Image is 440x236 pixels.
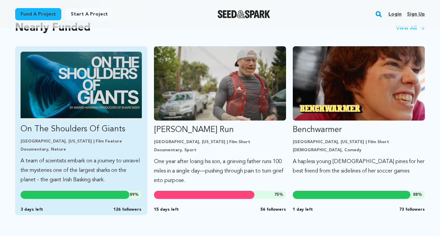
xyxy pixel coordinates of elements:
span: 88 [413,193,418,197]
p: Documentary, Sport [154,148,286,153]
p: [GEOGRAPHIC_DATA], [US_STATE] | Film Feature [21,139,142,144]
span: 126 followers [114,207,142,212]
p: On The Shoulders Of Giants [21,124,142,135]
p: Documentary, Nature [21,147,142,152]
a: Seed&Spark Homepage [218,10,271,18]
span: % [413,192,422,198]
p: A team of scientists embark on a journey to unravel the mysteries one of the largest sharks on th... [21,156,142,185]
p: [GEOGRAPHIC_DATA], [US_STATE] | Film Short [293,139,425,145]
p: [GEOGRAPHIC_DATA], [US_STATE] | Film Short [154,139,286,145]
a: Fund Benchwarmer [293,46,425,176]
span: % [130,192,139,198]
span: 56 followers [260,207,286,212]
span: 89 [130,193,134,197]
p: One year after losing his son, a grieving father runs 100 miles in a single day—pushing through p... [154,157,286,185]
p: Benchwarmer [293,125,425,135]
span: 73 followers [399,207,425,212]
p: [PERSON_NAME] Run [154,125,286,135]
p: [DEMOGRAPHIC_DATA], Comedy [293,148,425,153]
img: Seed&Spark Logo Dark Mode [218,10,271,18]
span: 15 days left [154,207,179,212]
span: 1 day left [293,207,313,212]
a: Login [388,9,402,20]
a: Sign up [407,9,425,20]
span: 75 [274,193,279,197]
a: Start a project [65,8,113,20]
a: Fund On The Shoulders Of Giants [21,52,142,185]
h2: Nearly Funded [15,23,91,33]
span: % [274,192,283,198]
p: A hapless young [DEMOGRAPHIC_DATA] pines for her best friend from the sidelines of her soccer games [293,157,425,176]
a: Fund Ryan’s Run [154,46,286,185]
a: Fund a project [15,8,61,20]
span: 3 days left [21,207,43,212]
